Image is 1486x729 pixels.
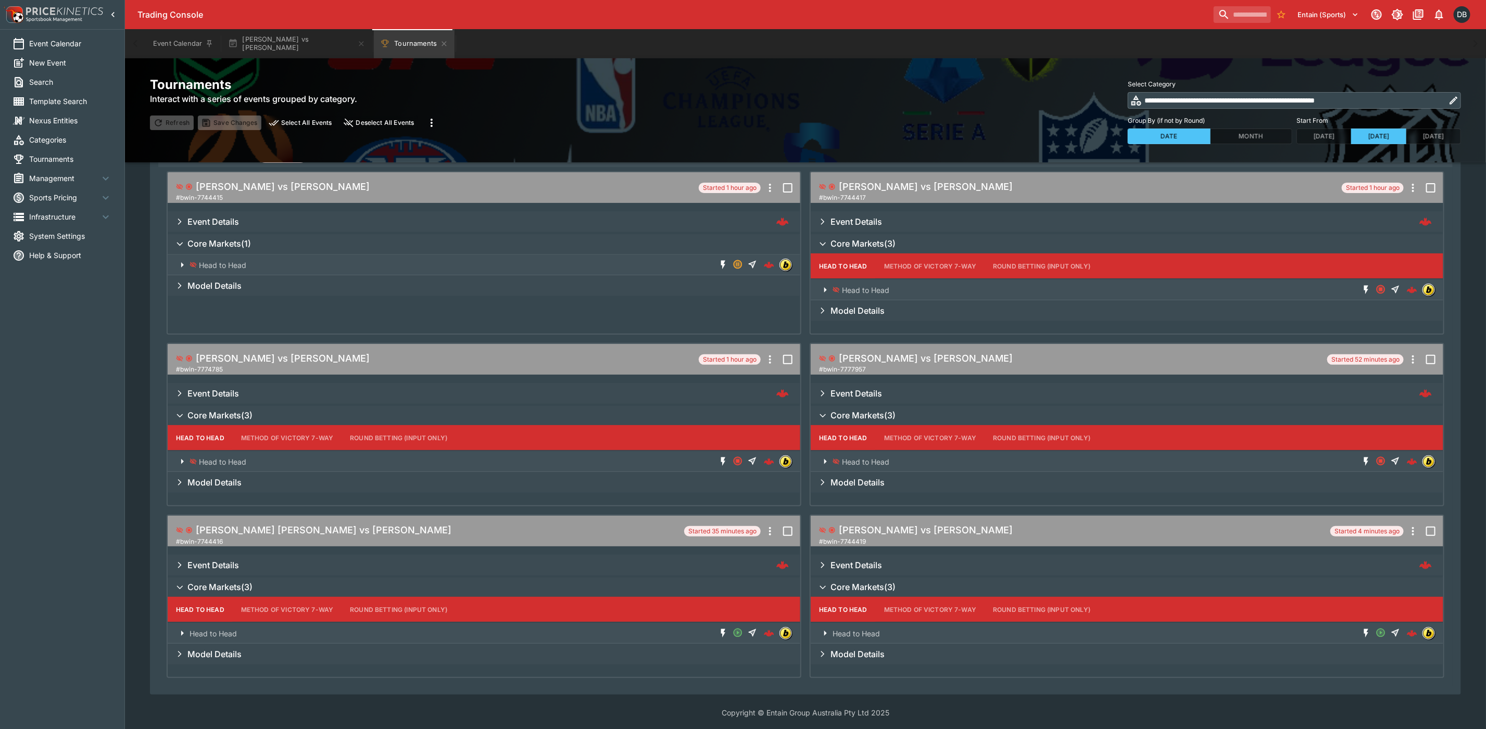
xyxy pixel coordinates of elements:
[1296,129,1352,144] button: [DATE]
[1375,284,1387,295] svg: Closed
[1375,456,1387,466] svg: Closed
[1422,284,1435,296] div: bwin
[732,259,744,271] span: [missing translation: 'screens.event.pricing.market.type.BettingSuspended']
[1360,456,1372,467] svg: SGM
[222,29,372,58] button: [PERSON_NAME] vs [PERSON_NAME]
[811,211,1443,232] button: Expand
[185,527,193,534] svg: Closed
[29,76,112,87] span: Search
[29,154,112,164] span: Tournaments
[833,286,840,293] svg: Hidden
[811,383,1443,404] button: Expand
[29,211,99,222] span: Infrastructure
[199,456,246,467] p: Head to Head
[1404,522,1422,541] button: more
[811,555,1443,575] button: Expand
[125,707,1486,718] p: Copyright © Entain Group Australia Pty Ltd 2025
[811,300,1443,321] button: Expand
[746,628,759,640] span: Straight
[811,279,1443,300] button: Expand
[811,644,1443,664] button: Expand
[1375,628,1387,640] span: [missing translation: 'screens.event.pricing.market.type.BettingOpen']
[1128,129,1292,144] div: Group By (if not by Round)
[29,231,112,241] span: System Settings
[830,388,882,399] h6: Event Details
[833,458,840,465] svg: Hidden
[1389,628,1402,640] span: Straight
[233,597,342,622] button: Method of Victory 7-Way
[199,260,246,271] p: Head to Head
[764,260,774,270] img: logo-cerberus--red.svg
[266,116,336,130] button: preview
[811,623,1443,644] button: Expand
[811,425,876,450] button: Head to Head
[190,628,237,639] p: Head to Head
[190,458,197,465] svg: Hidden
[1407,456,1417,467] div: 615db979-1cc2-4512-955f-9a0c5c55a2ef
[29,250,112,261] span: Help & Support
[732,628,744,638] svg: Open
[1409,5,1428,24] button: Documentation
[830,238,896,249] h6: Core Markets ( 3 )
[764,628,774,638] img: logo-cerberus--red.svg
[1407,285,1417,295] img: logo-cerberus--red.svg
[776,215,789,228] img: logo-cerberus--red.svg
[176,527,183,534] svg: Hidden
[780,628,791,639] img: bwin
[185,183,193,190] svg: Closed
[830,560,882,571] h6: Event Details
[196,524,451,536] h5: [PERSON_NAME] [PERSON_NAME] vs [PERSON_NAME]
[746,456,759,468] span: Straight
[1407,628,1417,638] img: logo-cerberus--red.svg
[830,477,885,488] h6: Model Details
[1423,284,1434,296] img: bwin
[684,526,761,536] span: Started 35 minutes ago
[717,260,729,270] svg: SGM
[187,388,239,399] h6: Event Details
[761,625,777,642] a: e4209d07-1649-422b-b124-225f6ca821bb
[699,183,761,193] span: Started 1 hour ago
[779,627,792,640] div: bwin
[168,383,800,404] button: Expand
[187,649,242,660] h6: Model Details
[176,193,223,203] span: # bwin-7744415
[1375,284,1387,296] span: [missing translation: 'screens.event.pricing.market.type.BettingClosed']
[717,628,729,638] svg: SGM
[699,354,761,365] span: Started 1 hour ago
[1423,628,1434,639] img: bwin
[1419,559,1432,571] img: logo-cerberus--red.svg
[1128,113,1292,129] label: Group By (if not by Round)
[29,38,112,49] span: Event Calendar
[773,556,792,574] a: 2406f13b-28b2-4171-97e7-f6bd5766b003
[1330,526,1404,536] span: Started 4 minutes ago
[811,597,876,622] button: Head to Head
[187,280,242,291] h6: Model Details
[29,96,112,107] span: Template Search
[1419,215,1432,228] div: d3317484-c1c7-4f09-bab5-bd21a6154771
[1419,387,1432,400] div: 67503ad5-33d6-49b6-b73a-fd801440779d
[1375,456,1387,468] span: [missing translation: 'screens.event.pricing.market.type.BettingClosed']
[764,260,774,270] div: fafbf23a-70d2-414e-a98e-cbe086b748fb
[1416,212,1435,231] a: d3317484-c1c7-4f09-bab5-bd21a6154771
[1360,628,1372,638] svg: SGM
[776,215,789,228] div: 3046000e-24c1-4e4a-9c87-6497b5200aa3
[1388,5,1407,24] button: Toggle light/dark mode
[819,183,826,190] svg: Hidden
[717,456,729,467] svg: SGM
[1430,5,1449,24] button: Notifications
[1406,129,1461,144] button: [DATE]
[1407,285,1417,295] div: 03124ba5-893b-4118-aa82-3bbb1203613b
[839,181,1013,193] h5: [PERSON_NAME] vs [PERSON_NAME]
[1419,387,1432,400] img: logo-cerberus--red.svg
[746,259,759,271] span: Straight
[761,453,777,470] a: d8598e25-7aa0-4def-8de6-d3e9db862ae7
[1296,113,1461,129] label: Start From
[985,597,1099,622] button: Round Betting (input only)
[1273,6,1290,23] button: No Bookmarks
[1342,183,1404,193] span: Started 1 hour ago
[29,134,112,145] span: Categories
[168,597,233,622] button: Head to Head
[828,183,836,190] svg: Closed
[187,560,239,571] h6: Event Details
[732,456,744,466] svg: Closed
